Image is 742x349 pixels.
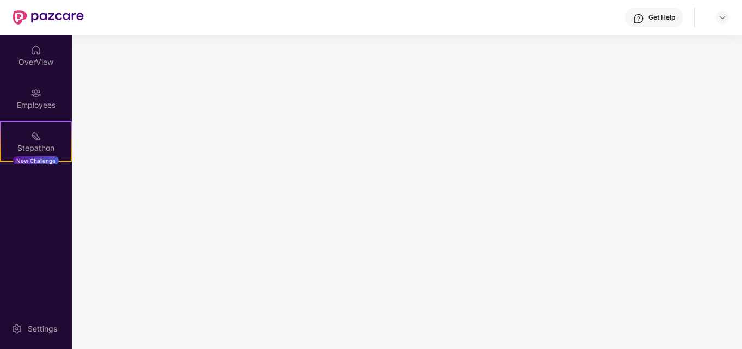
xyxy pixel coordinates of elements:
[11,323,22,334] img: svg+xml;base64,PHN2ZyBpZD0iU2V0dGluZy0yMHgyMCIgeG1sbnM9Imh0dHA6Ly93d3cudzMub3JnLzIwMDAvc3ZnIiB3aW...
[633,13,644,24] img: svg+xml;base64,PHN2ZyBpZD0iSGVscC0zMngzMiIgeG1sbnM9Imh0dHA6Ly93d3cudzMub3JnLzIwMDAvc3ZnIiB3aWR0aD...
[1,143,71,154] div: Stepathon
[24,323,60,334] div: Settings
[718,13,727,22] img: svg+xml;base64,PHN2ZyBpZD0iRHJvcGRvd24tMzJ4MzIiIHhtbG5zPSJodHRwOi8vd3d3LnczLm9yZy8yMDAwL3N2ZyIgd2...
[13,10,84,25] img: New Pazcare Logo
[30,88,41,99] img: svg+xml;base64,PHN2ZyBpZD0iRW1wbG95ZWVzIiB4bWxucz0iaHR0cDovL3d3dy53My5vcmcvMjAwMC9zdmciIHdpZHRoPS...
[13,156,59,165] div: New Challenge
[30,45,41,56] img: svg+xml;base64,PHN2ZyBpZD0iSG9tZSIgeG1sbnM9Imh0dHA6Ly93d3cudzMub3JnLzIwMDAvc3ZnIiB3aWR0aD0iMjAiIG...
[30,131,41,142] img: svg+xml;base64,PHN2ZyB4bWxucz0iaHR0cDovL3d3dy53My5vcmcvMjAwMC9zdmciIHdpZHRoPSIyMSIgaGVpZ2h0PSIyMC...
[648,13,675,22] div: Get Help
